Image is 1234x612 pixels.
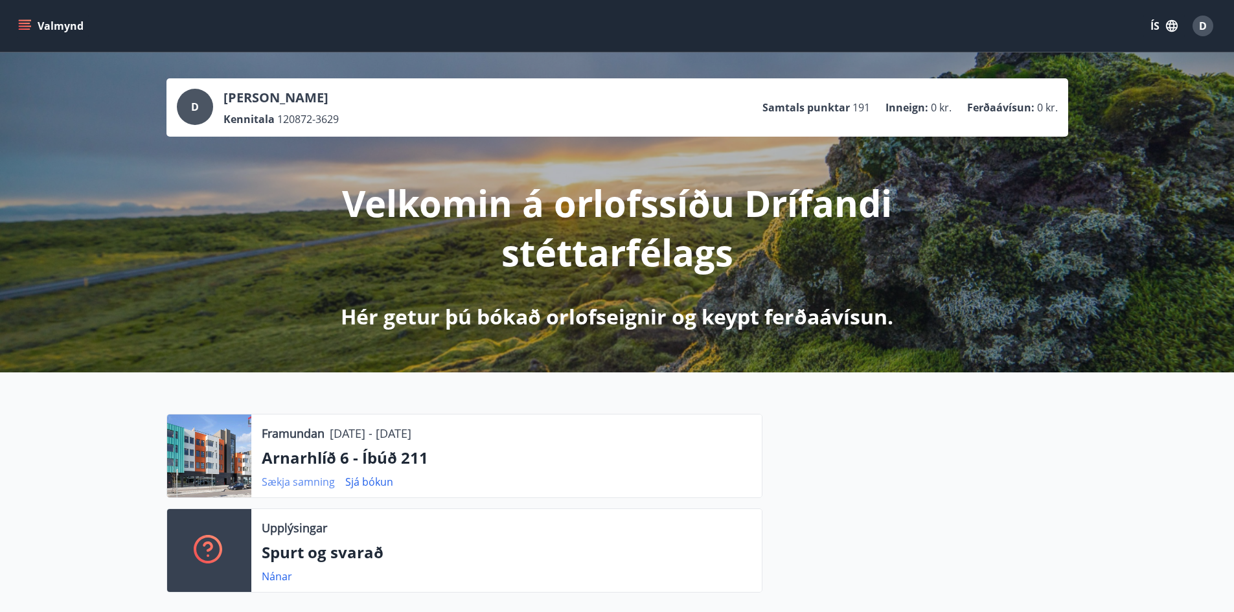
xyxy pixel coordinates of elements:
[852,100,870,115] span: 191
[341,302,893,331] p: Hér getur þú bókað orlofseignir og keypt ferðaávísun.
[16,14,89,38] button: menu
[262,519,327,536] p: Upplýsingar
[1037,100,1058,115] span: 0 kr.
[967,100,1034,115] p: Ferðaávísun :
[262,541,751,563] p: Spurt og svarað
[1199,19,1207,33] span: D
[345,475,393,489] a: Sjá bókun
[1143,14,1185,38] button: ÍS
[1187,10,1218,41] button: D
[277,112,339,126] span: 120872-3629
[223,112,275,126] p: Kennitala
[262,447,751,469] p: Arnarhlíð 6 - Íbúð 211
[191,100,199,114] span: D
[262,475,335,489] a: Sækja samning
[931,100,952,115] span: 0 kr.
[223,89,339,107] p: [PERSON_NAME]
[262,569,292,584] a: Nánar
[275,178,959,277] p: Velkomin á orlofssíðu Drífandi stéttarfélags
[886,100,928,115] p: Inneign :
[762,100,850,115] p: Samtals punktar
[330,425,411,442] p: [DATE] - [DATE]
[262,425,325,442] p: Framundan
